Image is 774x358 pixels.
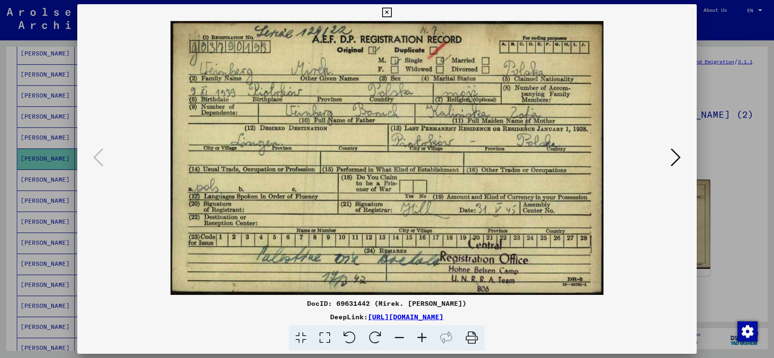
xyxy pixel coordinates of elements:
div: Change consent [737,321,757,341]
a: [URL][DOMAIN_NAME] [368,313,443,321]
img: 001.jpg [106,21,668,295]
img: Change consent [737,321,758,342]
div: DocID: 69631442 (Mirek. [PERSON_NAME]) [77,298,696,308]
div: DeepLink: [77,312,696,322]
